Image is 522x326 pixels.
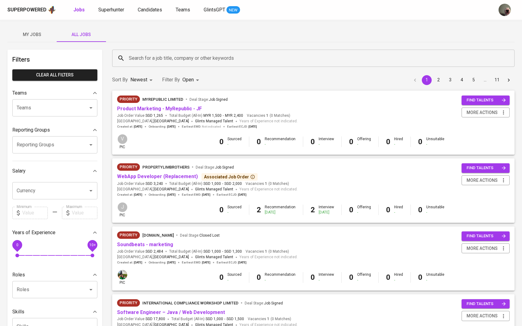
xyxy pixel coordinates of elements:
[202,260,210,265] span: [DATE]
[153,186,189,193] span: [GEOGRAPHIC_DATA]
[117,164,140,170] span: Priority
[467,312,498,320] span: more actions
[224,181,242,186] span: SGD 2,000
[319,272,334,283] div: Interview
[153,254,189,260] span: [GEOGRAPHIC_DATA]
[117,254,189,260] span: [GEOGRAPHIC_DATA] ,
[117,106,202,112] a: Product Marketing - MyRepublic - JF
[190,97,228,102] span: Deal Stage :
[422,75,432,85] button: page 1
[167,193,176,197] span: [DATE]
[12,269,97,281] div: Roles
[245,301,283,305] span: Deal Stage :
[117,269,128,285] div: pic
[98,7,124,13] span: Superhunter
[357,205,371,215] div: Offering
[98,6,125,14] a: Superhunter
[462,163,510,173] button: find talents
[225,113,243,118] span: MYR 2,400
[426,142,444,147] div: -
[12,271,25,279] p: Roles
[462,175,510,185] button: more actions
[462,96,510,105] button: find talents
[265,142,296,147] div: -
[239,118,298,124] span: Years of Experience not indicated.
[467,177,498,184] span: more actions
[7,6,47,14] div: Superpowered
[418,273,422,282] b: 0
[117,309,225,315] a: Software Engineer – Java / Web Development
[134,260,142,265] span: [DATE]
[12,126,50,134] p: Reporting Groups
[12,308,24,316] p: Skills
[319,137,334,147] div: Interview
[12,167,26,175] p: Salary
[265,210,296,215] div: [DATE]
[265,272,296,283] div: Recommendation
[394,278,403,283] div: -
[215,165,234,169] span: Job Signed
[426,272,444,283] div: Unsuitable
[117,186,189,193] span: [GEOGRAPHIC_DATA] ,
[7,5,56,14] a: Superpoweredapp logo
[357,137,371,147] div: Offering
[196,165,234,169] span: Deal Stage :
[117,300,140,306] span: Priority
[145,316,165,322] span: SGD 17,800
[142,165,190,169] span: PropertyLimBrothers
[182,193,210,197] span: Earliest EMD :
[319,205,334,215] div: Interview
[217,193,247,197] span: Earliest ECJD :
[357,210,371,215] div: -
[462,243,510,254] button: more actions
[12,226,97,239] div: Years of Experience
[182,260,210,265] span: Earliest EMD :
[176,7,190,13] span: Teams
[204,174,255,180] div: Associated Job Order
[257,273,261,282] b: 0
[349,137,353,146] b: 0
[246,249,289,254] span: Vacancies ( 0 Matches )
[504,75,514,85] button: Go to next page
[203,181,221,186] span: SGD 1,000
[394,137,403,147] div: Hired
[357,278,371,283] div: -
[138,6,163,14] a: Candidates
[462,231,510,241] button: find talents
[169,249,242,254] span: Total Budget (All-In)
[202,193,210,197] span: [DATE]
[264,301,283,305] span: Job Signed
[239,254,298,260] span: Years of Experience not indicated.
[227,205,242,215] div: Sourced
[167,260,176,265] span: [DATE]
[418,206,422,214] b: 0
[12,306,97,318] div: Skills
[426,137,444,147] div: Unsuitable
[117,260,142,265] span: Created at :
[12,87,97,99] div: Teams
[357,272,371,283] div: Offering
[117,113,163,118] span: Job Order Value
[145,249,163,254] span: SGD 2,484
[246,181,289,186] span: Vacancies ( 0 Matches )
[238,260,247,265] span: [DATE]
[467,300,506,308] span: find talents
[117,299,140,307] div: New Job received from Demand Team
[130,74,155,86] div: Newest
[206,316,223,322] span: SGD 1,000
[195,255,233,259] span: Glints Managed Talent
[134,124,142,129] span: [DATE]
[182,77,194,83] span: Open
[117,124,142,129] span: Created at :
[117,202,128,213] div: J
[426,278,444,283] div: -
[227,137,242,147] div: Sourced
[394,210,403,215] div: -
[130,76,147,84] p: Newest
[445,75,455,85] button: Go to page 3
[467,233,506,240] span: find talents
[219,273,224,282] b: 0
[117,193,142,197] span: Created at :
[418,137,422,146] b: 0
[12,165,97,177] div: Salary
